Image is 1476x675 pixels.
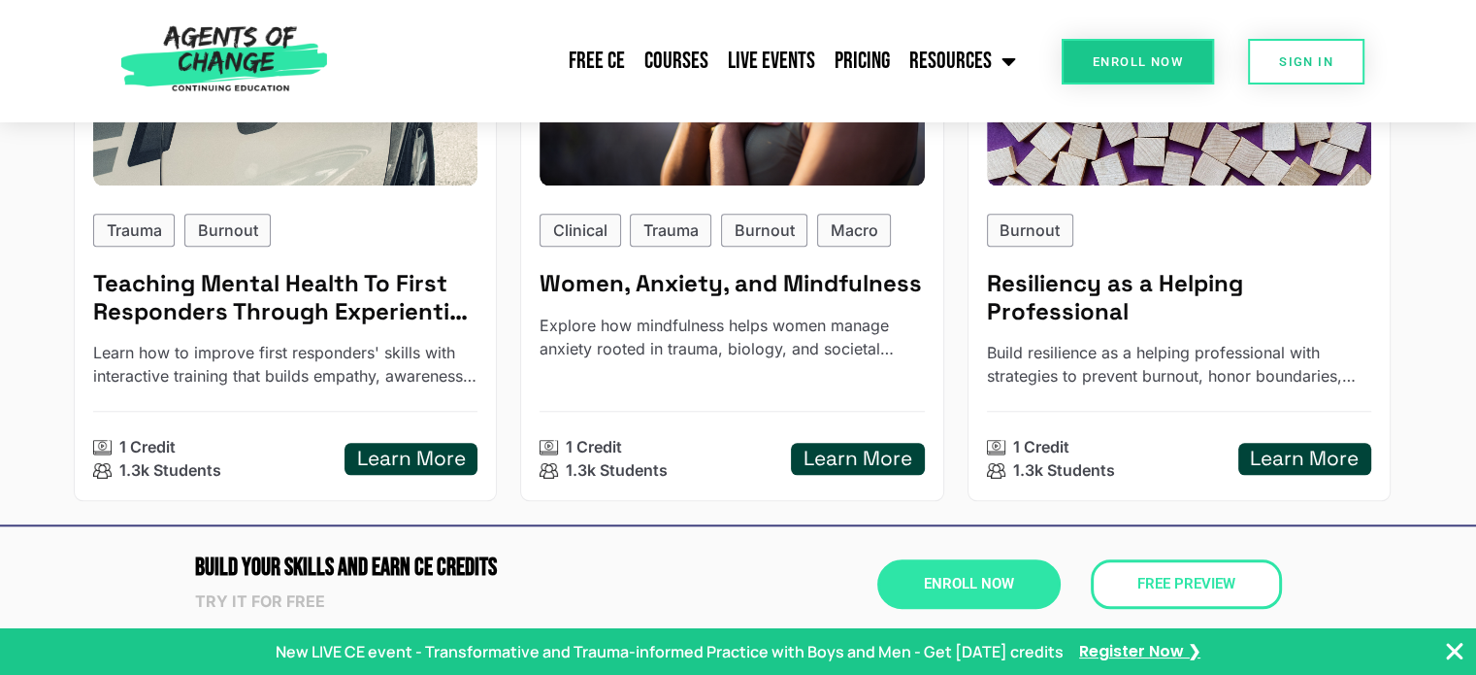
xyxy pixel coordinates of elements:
p: Explore how mindfulness helps women manage anxiety rooted in trauma, biology, and societal pressu... [540,314,924,360]
p: Trauma [107,219,162,242]
p: 1.3k Students [119,458,221,482]
h5: Learn More [804,447,912,471]
p: New LIVE CE event - Transformative and Trauma-informed Practice with Boys and Men - Get [DATE] cr... [276,640,1064,663]
a: Enroll Now [877,559,1061,609]
h5: Learn More [357,447,466,471]
a: SIGN IN [1248,39,1364,84]
p: 1 Credit [566,435,622,458]
strong: Try it for free [195,591,325,611]
p: 1 Credit [1013,435,1069,458]
p: 1 Credit [119,435,176,458]
span: Enroll Now [1093,55,1183,68]
a: Resources [900,37,1026,85]
span: Free Preview [1137,577,1235,591]
a: Courses [635,37,718,85]
p: Learn how to improve first responders' skills with interactive training that builds empathy, awar... [93,341,477,388]
span: SIGN IN [1279,55,1333,68]
p: Build resilience as a helping professional with strategies to prevent burnout, honor boundaries, ... [987,341,1371,388]
button: Close Banner [1443,640,1466,663]
a: Pricing [825,37,900,85]
h2: Build Your Skills and Earn CE CREDITS [195,556,729,580]
p: Clinical [553,219,607,242]
a: Register Now ❯ [1079,641,1200,662]
a: Enroll Now [1062,39,1214,84]
h5: Teaching Mental Health To First Responders Through Experiential Learning [93,270,477,326]
a: Free CE [559,37,635,85]
a: Free Preview [1091,559,1282,609]
p: Macro [830,219,877,242]
h5: Resiliency as a Helping Professional [987,270,1371,326]
p: 1.3k Students [1013,458,1115,482]
nav: Menu [337,37,1026,85]
a: Live Events [718,37,825,85]
p: Burnout [198,219,258,242]
h5: Learn More [1250,447,1359,471]
p: Trauma [643,219,699,242]
h5: Women, Anxiety, and Mindfulness [540,270,924,298]
p: Burnout [735,219,795,242]
p: 1.3k Students [566,458,668,482]
span: Enroll Now [924,577,1014,591]
p: Burnout [1000,219,1060,242]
